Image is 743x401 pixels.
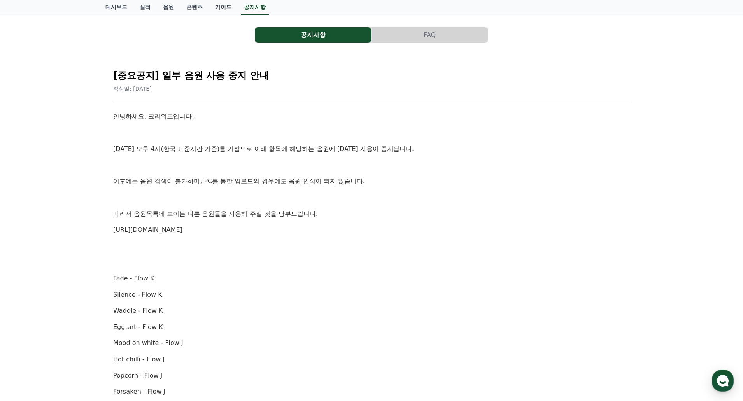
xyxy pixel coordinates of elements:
[113,290,630,300] p: Silence - Flow K
[113,112,630,122] p: 안녕하세요, 크리워드입니다.
[113,354,630,364] p: Hot chilli - Flow J
[113,306,630,316] p: Waddle - Flow K
[2,247,51,266] a: 홈
[51,247,100,266] a: 대화
[113,69,630,82] h2: [중요공지] 일부 음원 사용 중지 안내
[113,176,630,186] p: 이후에는 음원 검색이 불가하며, PC를 통한 업로드의 경우에도 음원 인식이 되지 않습니다.
[113,338,630,348] p: Mood on white - Flow J
[113,86,152,92] span: 작성일: [DATE]
[71,259,81,265] span: 대화
[113,387,630,397] p: Forsaken - Flow J
[255,27,371,43] button: 공지사항
[100,247,149,266] a: 설정
[113,209,630,219] p: 따라서 음원목록에 보이는 다른 음원들을 사용해 주실 것을 당부드립니다.
[113,322,630,332] p: Eggtart - Flow K
[113,144,630,154] p: [DATE] 오후 4시(한국 표준시간 기준)를 기점으로 아래 항목에 해당하는 음원에 [DATE] 사용이 중지됩니다.
[371,27,488,43] button: FAQ
[113,273,630,284] p: Fade - Flow K
[113,371,630,381] p: Popcorn - Flow J
[113,226,182,233] a: [URL][DOMAIN_NAME]
[120,258,130,264] span: 설정
[25,258,29,264] span: 홈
